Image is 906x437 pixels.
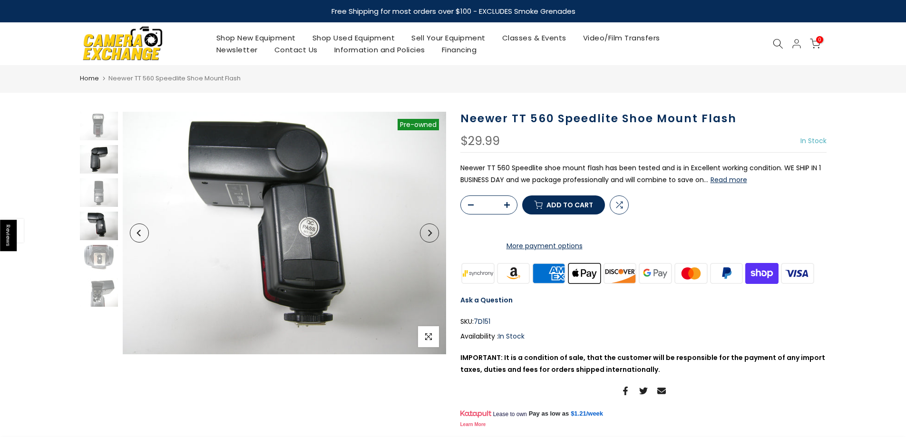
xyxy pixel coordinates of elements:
[800,136,827,146] span: In Stock
[460,422,486,427] a: Learn More
[208,32,304,44] a: Shop New Equipment
[571,409,603,418] a: $1.21/week
[494,32,575,44] a: Classes & Events
[744,262,780,285] img: shopify pay
[80,212,118,240] img: Neewer TT 560 Speedlite Shoe Mount Flash Flash Units and Accessories - Shoe Mount Flash Units Nee...
[331,6,575,16] strong: Free Shipping for most orders over $100 - EXCLUDES Smoke Grenades
[80,145,118,174] img: Neewer TT 560 Speedlite Shoe Mount Flash Flash Units and Accessories - Shoe Mount Flash Units Nee...
[80,112,118,140] img: Neewer TT 560 Speedlite Shoe Mount Flash Flash Units and Accessories - Shoe Mount Flash Units Nee...
[326,44,433,56] a: Information and Policies
[420,223,439,243] button: Next
[460,262,496,285] img: synchrony
[123,112,446,354] img: Neewer TT 560 Speedlite Shoe Mount Flash Flash Units and Accessories - Shoe Mount Flash Units Nee...
[80,278,118,307] img: Neewer TT 560 Speedlite Shoe Mount Flash Flash Units and Accessories - Shoe Mount Flash Units Nee...
[546,202,593,208] span: Add to cart
[493,410,526,418] span: Lease to own
[566,262,602,285] img: apple pay
[433,44,485,56] a: Financing
[657,385,666,397] a: Share on Email
[304,32,403,44] a: Shop Used Equipment
[460,330,827,342] div: Availability :
[522,195,605,214] button: Add to cart
[460,295,513,305] a: Ask a Question
[266,44,326,56] a: Contact Us
[460,240,629,252] a: More payment options
[130,223,149,243] button: Previous
[474,316,490,328] span: 7D151
[709,262,744,285] img: paypal
[80,245,118,273] img: Neewer TT 560 Speedlite Shoe Mount Flash Flash Units and Accessories - Shoe Mount Flash Units Nee...
[460,353,825,374] strong: IMPORTANT: It is a condition of sale, that the customer will be responsible for the payment of an...
[529,409,569,418] span: Pay as low as
[575,32,668,44] a: Video/Film Transfers
[498,331,525,341] span: In Stock
[602,262,638,285] img: discover
[711,175,747,184] button: Read more
[403,32,494,44] a: Sell Your Equipment
[108,74,241,83] span: Neewer TT 560 Speedlite Shoe Mount Flash
[639,385,648,397] a: Share on Twitter
[80,178,118,207] img: Neewer TT 560 Speedlite Shoe Mount Flash Flash Units and Accessories - Shoe Mount Flash Units Nee...
[810,39,820,49] a: 0
[621,385,630,397] a: Share on Facebook
[460,112,827,126] h1: Neewer TT 560 Speedlite Shoe Mount Flash
[779,262,815,285] img: visa
[80,74,99,83] a: Home
[673,262,709,285] img: master
[460,135,500,147] div: $29.99
[531,262,567,285] img: american express
[460,316,827,328] div: SKU:
[460,162,827,186] p: Neewer TT 560 Speedlite shoe mount flash has been tested and is in Excellent working condition. W...
[496,262,531,285] img: amazon payments
[208,44,266,56] a: Newsletter
[638,262,673,285] img: google pay
[816,36,823,43] span: 0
